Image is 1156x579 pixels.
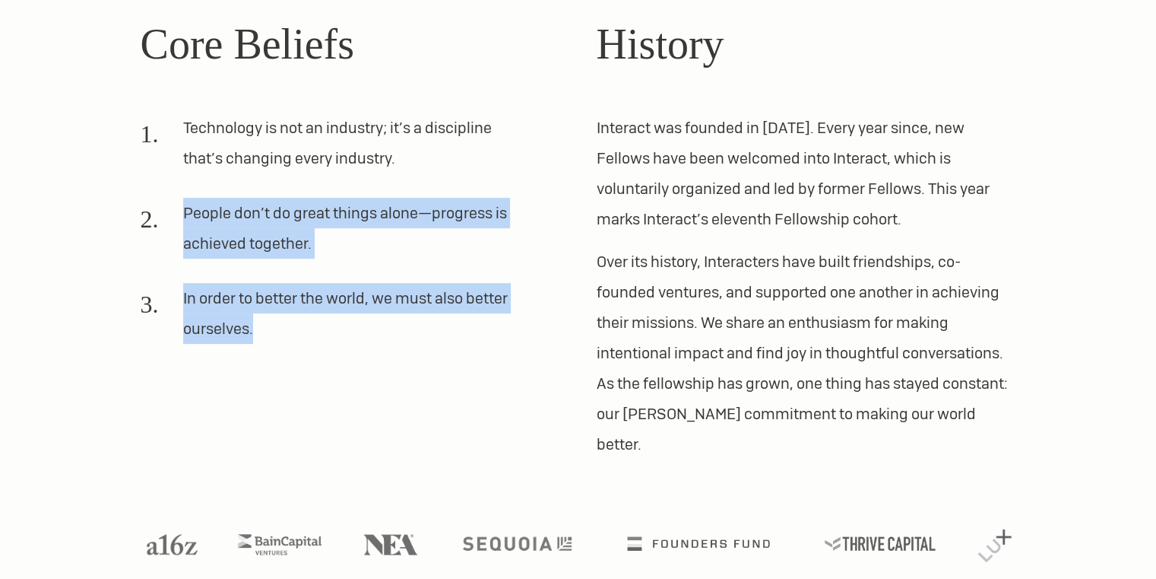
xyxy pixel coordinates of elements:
li: People don’t do great things alone—progress is achieved together. [141,198,524,271]
li: In order to better the world, we must also better ourselves. [141,283,524,356]
img: Founders Fund logo [627,536,769,551]
img: Lux Capital logo [978,530,1012,562]
p: Interact was founded in [DATE]. Every year since, new Fellows have been welcomed into Interact, w... [597,113,1016,234]
p: Over its history, Interacters have built friendships, co-founded ventures, and supported one anot... [597,247,1016,460]
img: Bain Capital Ventures logo [238,534,321,555]
img: NEA logo [363,534,418,555]
img: A16Z logo [147,534,197,555]
h2: History [597,12,1016,76]
img: Sequoia logo [463,536,572,551]
img: Thrive Capital logo [825,536,936,551]
li: Technology is not an industry; it’s a discipline that’s changing every industry. [141,113,524,186]
h2: Core Beliefs [141,12,560,76]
